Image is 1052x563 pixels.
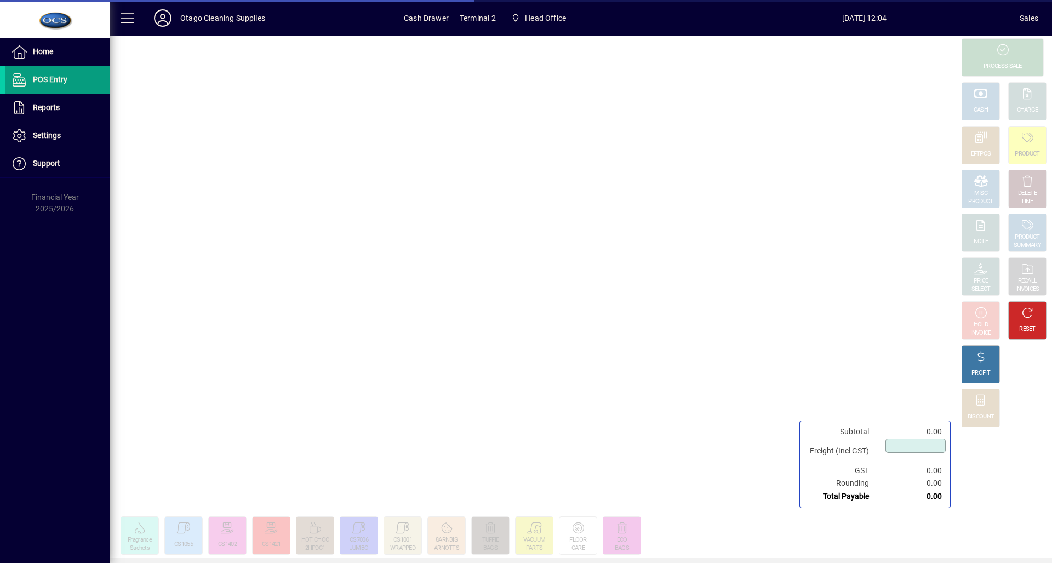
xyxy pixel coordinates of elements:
div: 8ARNBIS [436,536,458,544]
div: ECO [617,536,627,544]
div: PARTS [526,544,543,553]
div: SUMMARY [1014,242,1041,250]
div: JUMBO [350,544,369,553]
div: PRICE [974,277,988,285]
div: PRODUCT [1015,233,1039,242]
span: Cash Drawer [404,9,449,27]
td: Total Payable [804,490,880,503]
div: PROFIT [971,369,990,377]
div: FLOOR [569,536,587,544]
span: Reports [33,103,60,112]
td: Rounding [804,477,880,490]
div: Sales [1020,9,1038,27]
span: Head Office [507,8,570,28]
div: HOLD [974,321,988,329]
span: Home [33,47,53,56]
div: MISC [974,189,987,198]
div: Sachets [130,544,150,553]
div: CHARGE [1017,106,1038,114]
div: PROCESS SALE [984,62,1022,71]
div: BAGS [483,544,498,553]
td: Subtotal [804,426,880,438]
td: 0.00 [880,426,946,438]
div: LINE [1022,198,1033,206]
span: Terminal 2 [460,9,496,27]
a: Settings [5,122,110,150]
div: INVOICE [970,329,991,337]
td: 0.00 [880,464,946,477]
div: RECALL [1018,277,1037,285]
a: Support [5,150,110,177]
div: CARE [571,544,585,553]
div: ARNOTTS [434,544,459,553]
div: CS7006 [350,536,368,544]
span: [DATE] 12:04 [709,9,1020,27]
div: TUFFIE [482,536,499,544]
div: EFTPOS [971,150,991,158]
div: BAGS [615,544,629,553]
div: INVOICES [1015,285,1039,294]
div: Fragrance [128,536,152,544]
div: NOTE [974,238,988,246]
div: CS1001 [393,536,412,544]
div: CS1402 [218,541,237,549]
div: WRAPPED [390,544,415,553]
td: 0.00 [880,490,946,503]
div: DISCOUNT [968,413,994,421]
td: Freight (Incl GST) [804,438,880,464]
div: VACUUM [523,536,546,544]
div: CASH [974,106,988,114]
div: HOT CHOC [301,536,329,544]
div: CS1055 [174,541,193,549]
div: DELETE [1018,189,1037,198]
div: PRODUCT [1015,150,1039,158]
span: Support [33,159,60,168]
button: Profile [145,8,180,28]
span: Settings [33,131,61,140]
a: Home [5,38,110,66]
td: 0.00 [880,477,946,490]
span: POS Entry [33,75,67,84]
div: RESET [1019,325,1036,334]
div: Otago Cleaning Supplies [180,9,265,27]
div: CS1421 [262,541,281,549]
span: Head Office [525,9,566,27]
a: Reports [5,94,110,122]
div: PRODUCT [968,198,993,206]
td: GST [804,464,880,477]
div: 2HPDC1 [305,544,325,553]
div: SELECT [971,285,991,294]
